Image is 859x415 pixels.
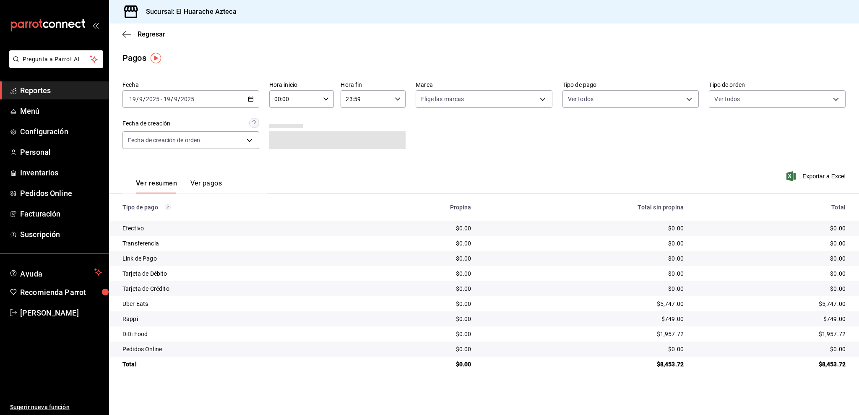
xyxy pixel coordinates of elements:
h3: Sucursal: El Huarache Azteca [139,7,237,17]
span: [PERSON_NAME] [20,307,102,318]
span: Sugerir nueva función [10,403,102,412]
div: $0.00 [485,284,684,293]
label: Fecha [122,82,259,88]
div: $0.00 [697,345,846,353]
div: $0.00 [360,254,471,263]
span: Suscripción [20,229,102,240]
input: -- [129,96,136,102]
label: Tipo de orden [709,82,846,88]
div: $749.00 [485,315,684,323]
button: Ver resumen [136,179,177,193]
button: Regresar [122,30,165,38]
div: $5,747.00 [485,300,684,308]
span: Ver todos [568,95,593,103]
div: $0.00 [697,269,846,278]
span: Ayuda [20,267,91,277]
span: Elige las marcas [421,95,464,103]
input: -- [139,96,143,102]
div: Total sin propina [485,204,684,211]
input: -- [163,96,171,102]
span: Reportes [20,85,102,96]
div: Uber Eats [122,300,346,308]
div: Link de Pago [122,254,346,263]
span: Pedidos Online [20,188,102,199]
div: Tarjeta de Débito [122,269,346,278]
div: $0.00 [360,224,471,232]
span: - [161,96,162,102]
span: Ver todos [714,95,740,103]
button: Pregunta a Parrot AI [9,50,103,68]
span: Pregunta a Parrot AI [23,55,90,64]
div: $1,957.72 [697,330,846,338]
label: Marca [416,82,552,88]
div: $0.00 [697,254,846,263]
img: Tooltip marker [151,53,161,63]
div: $0.00 [697,224,846,232]
span: Recomienda Parrot [20,287,102,298]
button: Exportar a Excel [788,171,846,181]
div: $0.00 [485,254,684,263]
div: $0.00 [360,330,471,338]
input: -- [174,96,178,102]
span: Menú [20,105,102,117]
div: $0.00 [697,284,846,293]
div: Total [697,204,846,211]
div: Pedidos Online [122,345,346,353]
div: $0.00 [485,239,684,248]
span: Facturación [20,208,102,219]
span: / [136,96,139,102]
div: $0.00 [360,284,471,293]
div: Rappi [122,315,346,323]
svg: Los pagos realizados con Pay y otras terminales son montos brutos. [165,204,171,210]
span: / [171,96,173,102]
div: $0.00 [360,269,471,278]
div: Propina [360,204,471,211]
button: Ver pagos [190,179,222,193]
div: $0.00 [360,300,471,308]
span: Personal [20,146,102,158]
a: Pregunta a Parrot AI [6,61,103,70]
div: Total [122,360,346,368]
div: Tipo de pago [122,204,346,211]
div: navigation tabs [136,179,222,193]
span: Regresar [138,30,165,38]
span: Configuración [20,126,102,137]
span: / [143,96,146,102]
div: $749.00 [697,315,846,323]
div: $0.00 [360,360,471,368]
div: Tarjeta de Crédito [122,284,346,293]
div: $0.00 [360,239,471,248]
div: $0.00 [485,269,684,278]
div: $0.00 [697,239,846,248]
div: DiDi Food [122,330,346,338]
span: Fecha de creación de orden [128,136,200,144]
div: $8,453.72 [697,360,846,368]
span: Inventarios [20,167,102,178]
div: Efectivo [122,224,346,232]
div: $8,453.72 [485,360,684,368]
label: Tipo de pago [562,82,699,88]
label: Hora inicio [269,82,334,88]
div: Transferencia [122,239,346,248]
span: / [178,96,180,102]
div: $1,957.72 [485,330,684,338]
div: $0.00 [360,345,471,353]
div: $0.00 [360,315,471,323]
label: Hora fin [341,82,406,88]
div: $0.00 [485,345,684,353]
div: $5,747.00 [697,300,846,308]
div: Fecha de creación [122,119,170,128]
div: Pagos [122,52,146,64]
input: ---- [146,96,160,102]
div: $0.00 [485,224,684,232]
button: open_drawer_menu [92,22,99,29]
input: ---- [180,96,195,102]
